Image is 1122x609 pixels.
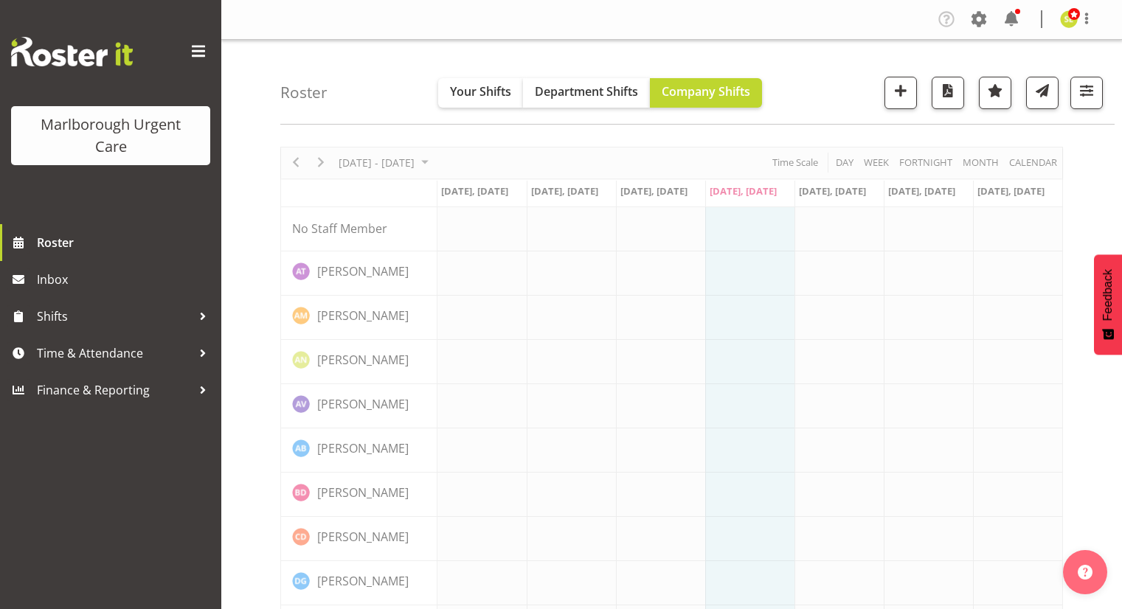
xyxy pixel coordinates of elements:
span: Shifts [37,305,192,327]
button: Filter Shifts [1070,77,1103,109]
img: sarah-edwards11800.jpg [1060,10,1078,28]
img: help-xxl-2.png [1078,565,1092,580]
div: Marlborough Urgent Care [26,114,195,158]
span: Time & Attendance [37,342,192,364]
button: Feedback - Show survey [1094,254,1122,355]
button: Download a PDF of the roster according to the set date range. [932,77,964,109]
span: Company Shifts [662,83,750,100]
span: Your Shifts [450,83,511,100]
button: Department Shifts [523,78,650,108]
span: Inbox [37,268,214,290]
span: Roster [37,232,214,254]
button: Your Shifts [438,78,523,108]
button: Send a list of all shifts for the selected filtered period to all rostered employees. [1026,77,1059,109]
button: Add a new shift [884,77,917,109]
button: Company Shifts [650,78,762,108]
h4: Roster [280,84,328,101]
img: Rosterit website logo [11,37,133,66]
button: Highlight an important date within the roster. [979,77,1011,109]
span: Finance & Reporting [37,379,192,401]
span: Feedback [1101,269,1115,321]
span: Department Shifts [535,83,638,100]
